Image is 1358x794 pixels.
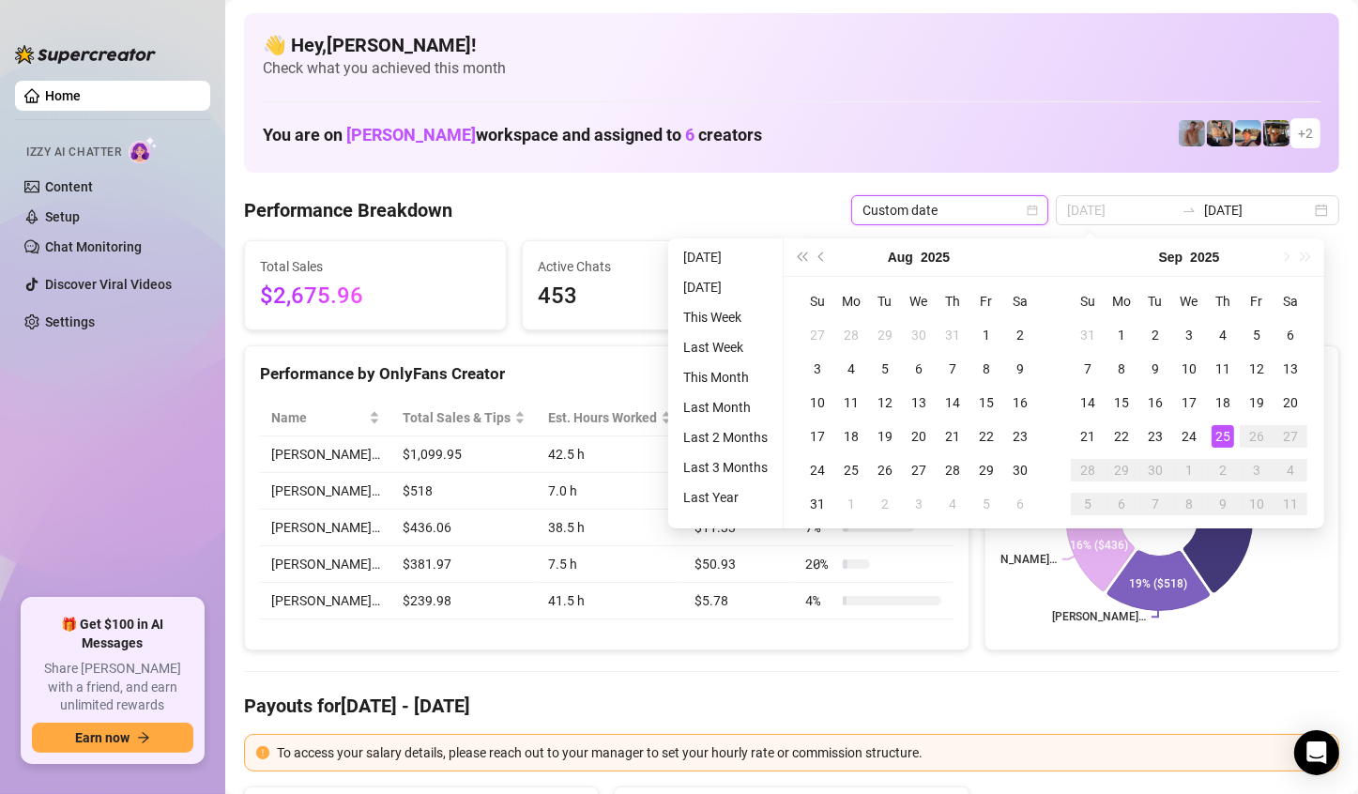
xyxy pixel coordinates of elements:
div: 2 [1212,459,1234,481]
td: 2025-08-11 [834,386,868,420]
th: Tu [1138,284,1172,318]
div: 26 [1245,425,1268,448]
div: Est. Hours Worked [548,407,657,428]
td: [PERSON_NAME]… [260,546,391,583]
h4: 👋 Hey, [PERSON_NAME] ! [263,32,1320,58]
td: 2025-08-24 [801,453,834,487]
div: 15 [1110,391,1133,414]
td: 2025-09-04 [936,487,969,521]
button: Choose a month [1159,238,1183,276]
th: Name [260,400,391,436]
th: We [902,284,936,318]
td: $436.06 [391,510,537,546]
th: Mo [834,284,868,318]
td: 2025-08-04 [834,352,868,386]
div: 19 [1245,391,1268,414]
div: 23 [1009,425,1031,448]
td: [PERSON_NAME]… [260,510,391,546]
div: 2 [1009,324,1031,346]
div: 27 [1279,425,1302,448]
td: 2025-09-30 [1138,453,1172,487]
div: 24 [1178,425,1200,448]
a: Setup [45,209,80,224]
td: 2025-09-26 [1240,420,1274,453]
td: 2025-08-29 [969,453,1003,487]
td: 2025-09-08 [1105,352,1138,386]
td: 2025-09-12 [1240,352,1274,386]
div: 17 [1178,391,1200,414]
div: 20 [1279,391,1302,414]
td: 2025-09-02 [868,487,902,521]
td: $1,099.95 [391,436,537,473]
span: $2,675.96 [260,279,491,314]
td: 2025-08-02 [1003,318,1037,352]
div: 6 [1279,324,1302,346]
div: 5 [1245,324,1268,346]
td: 2025-10-08 [1172,487,1206,521]
div: 3 [1178,324,1200,346]
div: 18 [840,425,862,448]
td: $239.98 [391,583,537,619]
td: 2025-08-01 [969,318,1003,352]
td: 2025-08-25 [834,453,868,487]
td: 2025-08-19 [868,420,902,453]
span: 6 [685,125,694,145]
td: 2025-08-15 [969,386,1003,420]
td: 2025-08-17 [801,420,834,453]
span: 🎁 Get $100 in AI Messages [32,616,193,652]
td: 2025-09-23 [1138,420,1172,453]
span: 4 % [805,590,835,611]
td: 2025-09-01 [834,487,868,521]
button: Choose a month [888,238,913,276]
li: Last 3 Months [676,456,775,479]
div: 10 [806,391,829,414]
div: 21 [1076,425,1099,448]
span: calendar [1027,205,1038,216]
div: 22 [1110,425,1133,448]
div: To access your salary details, please reach out to your manager to set your hourly rate or commis... [277,742,1327,763]
div: 1 [1110,324,1133,346]
div: 22 [975,425,998,448]
li: Last Week [676,336,775,359]
span: Check what you achieved this month [263,58,1320,79]
div: 28 [1076,459,1099,481]
div: 25 [1212,425,1234,448]
td: 2025-07-29 [868,318,902,352]
td: 2025-08-03 [801,352,834,386]
div: 30 [1144,459,1167,481]
span: Earn now [75,730,130,745]
li: Last 2 Months [676,426,775,449]
td: 2025-09-03 [902,487,936,521]
div: 6 [908,358,930,380]
input: End date [1204,200,1311,221]
h4: Performance Breakdown [244,197,452,223]
span: exclamation-circle [256,746,269,759]
td: 38.5 h [537,510,683,546]
td: 2025-08-05 [868,352,902,386]
td: 2025-08-28 [936,453,969,487]
span: Name [271,407,365,428]
td: 2025-09-18 [1206,386,1240,420]
th: Th [1206,284,1240,318]
td: 2025-10-11 [1274,487,1307,521]
td: $50.93 [683,546,794,583]
li: [DATE] [676,276,775,298]
div: 20 [908,425,930,448]
div: 28 [840,324,862,346]
div: 8 [975,358,998,380]
td: 2025-09-25 [1206,420,1240,453]
a: Content [45,179,93,194]
div: 11 [840,391,862,414]
td: 2025-09-19 [1240,386,1274,420]
td: 2025-09-20 [1274,386,1307,420]
div: 9 [1212,493,1234,515]
li: [DATE] [676,246,775,268]
div: 30 [908,324,930,346]
td: 2025-08-16 [1003,386,1037,420]
span: Share [PERSON_NAME] with a friend, and earn unlimited rewards [32,660,193,715]
span: Custom date [862,196,1037,224]
h1: You are on workspace and assigned to creators [263,125,762,145]
td: 2025-09-11 [1206,352,1240,386]
td: 2025-08-10 [801,386,834,420]
button: Last year (Control + left) [791,238,812,276]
